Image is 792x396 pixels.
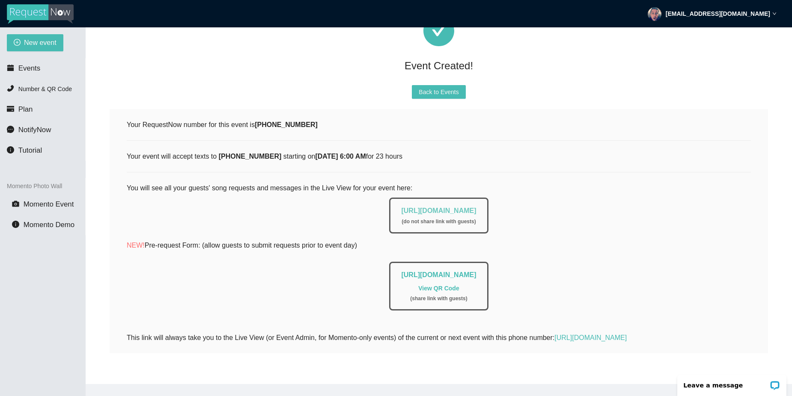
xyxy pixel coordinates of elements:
[127,242,145,249] span: NEW!
[18,86,72,92] span: Number & QR Code
[127,151,751,162] div: Your event will accept texts to starting on for 23 hours
[7,64,14,71] span: calendar
[7,85,14,92] span: phone
[127,121,318,128] span: Your RequestNow number for this event is
[219,153,282,160] b: [PHONE_NUMBER]
[127,240,751,251] p: Pre-request Form: (allow guests to submit requests prior to event day)
[412,85,465,99] button: Back to Events
[18,105,33,113] span: Plan
[18,146,42,154] span: Tutorial
[672,369,792,396] iframe: LiveChat chat widget
[7,146,14,154] span: info-circle
[110,56,768,75] div: Event Created!
[401,295,476,303] div: ( share link with guests )
[772,12,777,16] span: down
[7,4,74,24] img: RequestNow
[315,153,366,160] b: [DATE] 6:00 AM
[423,15,454,46] span: check-circle
[18,64,40,72] span: Events
[127,332,751,343] div: This link will always take you to the Live View (or Event Admin, for Momento-only events) of the ...
[554,334,627,341] a: [URL][DOMAIN_NAME]
[401,271,476,278] a: [URL][DOMAIN_NAME]
[14,39,21,47] span: plus-circle
[24,200,74,208] span: Momento Event
[401,218,476,226] div: ( do not share link with guests )
[24,221,74,229] span: Momento Demo
[7,34,63,51] button: plus-circleNew event
[666,10,770,17] strong: [EMAIL_ADDRESS][DOMAIN_NAME]
[255,121,318,128] b: [PHONE_NUMBER]
[127,183,751,321] div: You will see all your guests' song requests and messages in the Live View for your event here:
[7,126,14,133] span: message
[418,285,459,292] a: View QR Code
[24,37,57,48] span: New event
[12,221,19,228] span: info-circle
[7,105,14,112] span: credit-card
[12,200,19,207] span: camera
[18,126,51,134] span: NotifyNow
[648,7,661,21] img: a332a32cb14e38eb31be48e7c9f4ce3c
[401,207,476,214] a: [URL][DOMAIN_NAME]
[419,87,459,97] span: Back to Events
